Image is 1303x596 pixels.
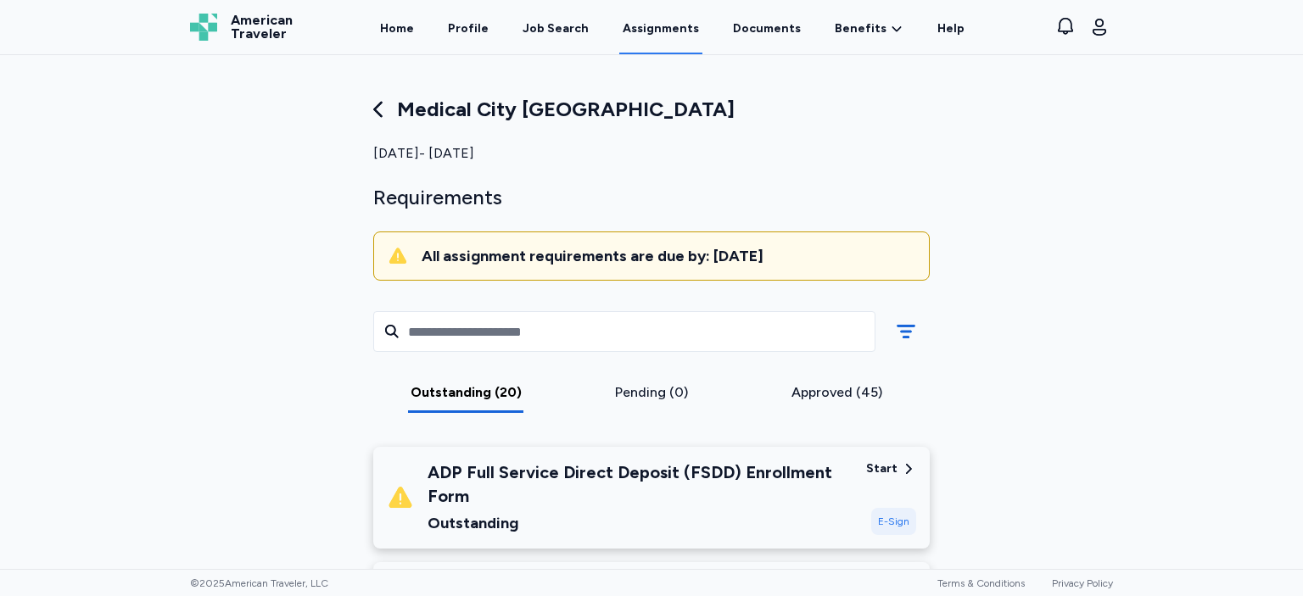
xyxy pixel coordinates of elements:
a: Privacy Policy [1052,577,1113,589]
a: Terms & Conditions [937,577,1025,589]
div: Approved (45) [751,382,923,403]
div: Job Search [523,20,589,37]
a: Assignments [619,2,702,54]
span: Benefits [835,20,886,37]
a: Benefits [835,20,903,37]
span: American Traveler [231,14,293,41]
div: Start [866,460,898,477]
div: Outstanding [428,511,853,535]
img: Logo [190,14,217,41]
div: [DATE] - [DATE] [373,143,930,164]
div: Pending (0) [566,382,738,403]
div: ADP Full Service Direct Deposit (FSDD) Enrollment Form [428,460,853,508]
span: © 2025 American Traveler, LLC [190,577,328,590]
div: All assignment requirements are due by: [DATE] [422,246,915,266]
div: E-Sign [871,508,916,535]
div: Outstanding (20) [380,382,552,403]
div: Medical City [GEOGRAPHIC_DATA] [373,96,930,123]
div: Requirements [373,184,930,211]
